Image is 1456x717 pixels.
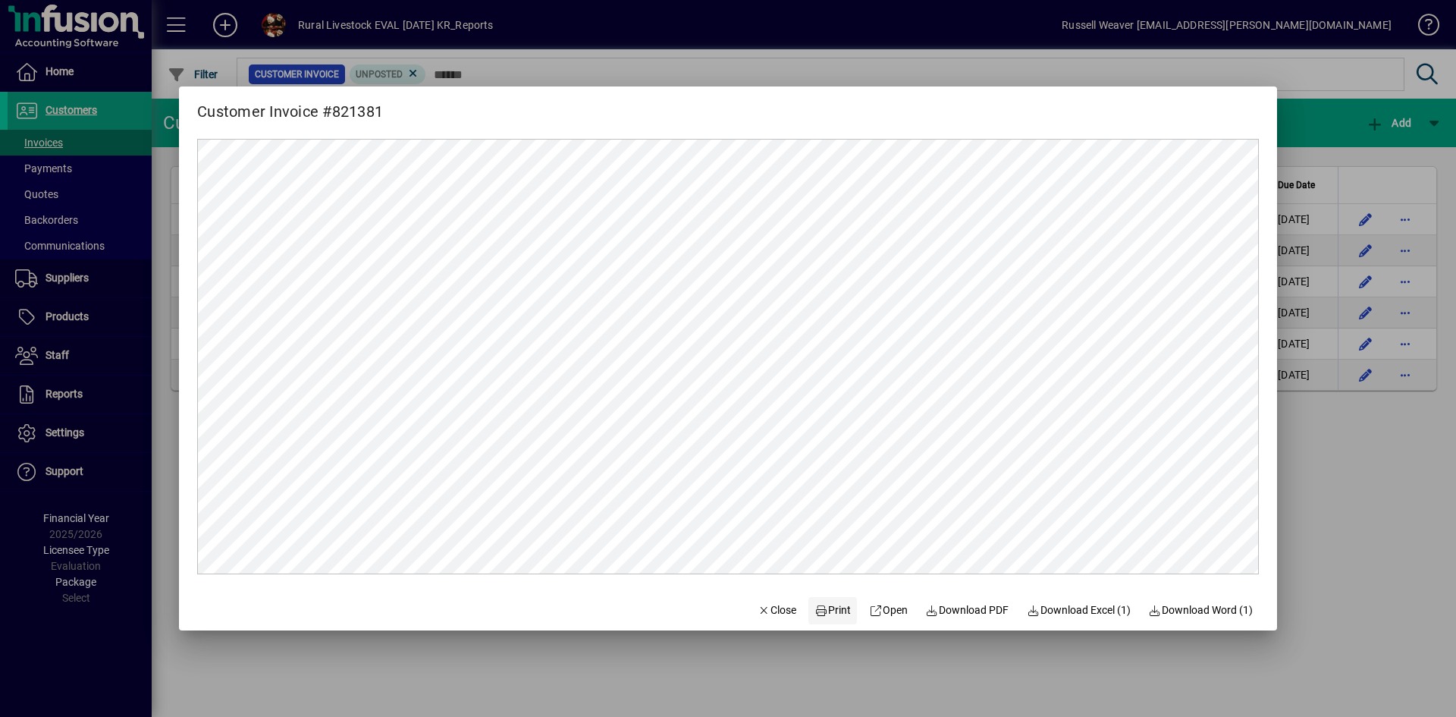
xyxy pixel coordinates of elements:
[920,597,1015,624] a: Download PDF
[808,597,857,624] button: Print
[1027,602,1131,618] span: Download Excel (1)
[926,602,1009,618] span: Download PDF
[758,602,797,618] span: Close
[1149,602,1254,618] span: Download Word (1)
[814,602,851,618] span: Print
[869,602,908,618] span: Open
[863,597,914,624] a: Open
[179,86,401,124] h2: Customer Invoice #821381
[1021,597,1137,624] button: Download Excel (1)
[752,597,803,624] button: Close
[1143,597,1260,624] button: Download Word (1)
